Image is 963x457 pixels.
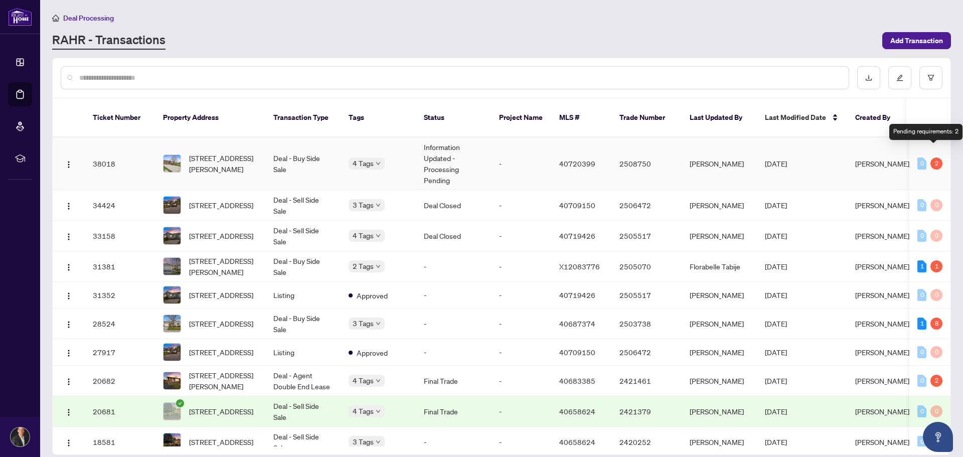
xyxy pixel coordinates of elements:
img: thumbnail-img [164,344,181,361]
td: Deal Closed [416,221,491,251]
span: 40719426 [559,231,595,240]
span: Approved [357,347,388,358]
span: download [865,74,872,81]
span: [STREET_ADDRESS] [189,347,253,358]
img: Logo [65,263,73,271]
span: 40687374 [559,319,595,328]
span: [PERSON_NAME] [855,376,909,385]
span: [DATE] [765,407,787,416]
span: home [52,15,59,22]
td: 2506472 [611,339,682,366]
button: Logo [61,287,77,303]
span: Deal Processing [63,14,114,23]
div: 1 [917,318,926,330]
td: Deal - Sell Side Sale [265,190,341,221]
td: 2505517 [611,221,682,251]
td: Final Trade [416,396,491,427]
td: - [416,251,491,282]
span: [DATE] [765,231,787,240]
th: Transaction Type [265,98,341,137]
button: Logo [61,156,77,172]
span: down [376,378,381,383]
img: Logo [65,161,73,169]
td: Deal Closed [416,190,491,221]
th: Project Name [491,98,551,137]
span: down [376,264,381,269]
span: Approved [357,290,388,301]
td: 38018 [85,137,155,190]
td: Deal - Buy Side Sale [265,309,341,339]
span: 40719426 [559,290,595,299]
td: Deal - Buy Side Sale [265,251,341,282]
div: 8 [930,318,942,330]
div: 1 [917,260,926,272]
button: Logo [61,373,77,389]
img: Logo [65,349,73,357]
button: Logo [61,316,77,332]
div: 1 [930,260,942,272]
img: thumbnail-img [164,155,181,172]
th: Tags [341,98,416,137]
span: X12083776 [559,262,600,271]
span: Last Modified Date [765,112,826,123]
th: Status [416,98,491,137]
span: [STREET_ADDRESS] [189,289,253,300]
td: 20681 [85,396,155,427]
span: [DATE] [765,376,787,385]
button: Add Transaction [882,32,951,49]
td: 2505517 [611,282,682,309]
td: 33158 [85,221,155,251]
button: Logo [61,228,77,244]
span: [DATE] [765,437,787,446]
span: [STREET_ADDRESS] [189,318,253,329]
span: [PERSON_NAME] [855,262,909,271]
td: - [491,190,551,221]
span: [DATE] [765,348,787,357]
th: MLS # [551,98,611,137]
span: 40709150 [559,348,595,357]
td: 28524 [85,309,155,339]
a: RAHR - Transactions [52,32,166,50]
span: 40720399 [559,159,595,168]
div: 0 [917,436,926,448]
img: thumbnail-img [164,433,181,450]
td: 31352 [85,282,155,309]
td: - [491,309,551,339]
button: download [857,66,880,89]
div: 0 [930,199,942,211]
div: 0 [930,405,942,417]
span: 3 Tags [353,199,374,211]
td: 2506472 [611,190,682,221]
img: Logo [65,292,73,300]
span: 40683385 [559,376,595,385]
td: - [491,137,551,190]
button: Open asap [923,422,953,452]
td: Florabelle Tabije [682,251,757,282]
span: [DATE] [765,290,787,299]
td: - [491,221,551,251]
span: [PERSON_NAME] [855,159,909,168]
td: 31381 [85,251,155,282]
td: - [491,366,551,396]
img: thumbnail-img [164,197,181,214]
span: down [376,161,381,166]
div: 2 [930,158,942,170]
td: [PERSON_NAME] [682,309,757,339]
img: thumbnail-img [164,372,181,389]
td: - [491,251,551,282]
th: Created By [847,98,907,137]
button: Logo [61,258,77,274]
td: Information Updated - Processing Pending [416,137,491,190]
button: Logo [61,344,77,360]
td: 20682 [85,366,155,396]
span: filter [927,74,934,81]
div: 0 [917,405,926,417]
span: 2 Tags [353,260,374,272]
td: Listing [265,339,341,366]
img: Logo [65,321,73,329]
div: 0 [917,158,926,170]
th: Trade Number [611,98,682,137]
span: [DATE] [765,159,787,168]
td: [PERSON_NAME] [682,190,757,221]
span: 3 Tags [353,318,374,329]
